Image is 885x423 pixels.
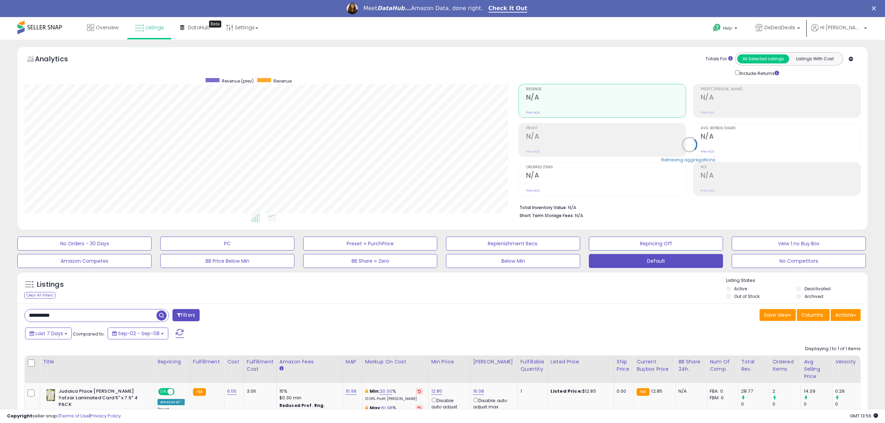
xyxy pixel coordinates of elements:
b: Listed Price: [551,388,582,394]
b: Judaica Place [PERSON_NAME] Yatzar Laminated Card 5" x 7.5" 4 PACK [59,388,143,409]
th: The percentage added to the cost of goods (COGS) that forms the calculator for Min & Max prices. [362,355,428,383]
div: Tooltip anchor [209,21,221,28]
span: Overview [96,24,118,31]
a: Settings [221,17,263,38]
a: 16.08 [473,388,484,395]
button: All Selected Listings [737,54,789,63]
div: 0 [835,401,863,407]
span: DataHub [188,24,210,31]
div: Markup on Cost [365,358,425,366]
button: Replenishment Recs. [446,237,580,251]
div: FBM: 0 [710,395,733,401]
button: Listings With Cost [789,54,841,63]
a: Overview [82,17,124,38]
div: N/A [678,388,701,394]
a: 6.55 [227,388,237,395]
label: Out of Stock [734,293,760,299]
a: Listings [130,17,169,38]
button: Preset = PurchPrice [303,237,437,251]
span: Compared to: [73,331,105,337]
div: % [365,388,423,401]
span: Hi [PERSON_NAME] [820,24,862,31]
a: Check It Out [488,5,528,13]
div: 0.29 [835,388,863,394]
div: Amazon AI * [157,399,185,405]
div: Close [872,6,879,10]
div: Amazon Fees [279,358,340,366]
img: 51Tkci1kPHL._SL40_.jpg [45,388,57,402]
button: Amazon Competes [17,254,152,268]
div: 3.06 [247,388,271,394]
div: Num of Comp. [710,358,735,373]
div: Meet Amazon Data, done right. [363,5,483,12]
div: Fulfillment [193,358,221,366]
i: DataHub... [377,5,411,11]
a: DeDeaDeals [750,17,805,40]
div: [PERSON_NAME] [473,358,515,366]
span: DeDeaDeals [764,24,795,31]
p: 10.19% Profit [PERSON_NAME] [365,397,423,401]
button: BB Share = Zero [303,254,437,268]
div: Totals For [706,56,733,62]
div: 15% [279,388,337,394]
h5: Analytics [35,54,82,66]
label: Deactivated [805,286,831,292]
button: Filters [172,309,200,321]
div: 0 [741,401,769,407]
button: BB Price Below Min [160,254,294,268]
span: Last 7 Days [36,330,63,337]
a: Help [707,18,744,40]
div: BB Share 24h. [678,358,704,373]
div: Displaying 1 to 1 of 1 items [805,346,861,352]
b: Reduced Prof. Rng. [279,402,325,408]
img: Profile image for Georgie [347,3,358,14]
div: $0.30 min [279,395,337,401]
div: MAP [346,358,359,366]
div: 14.39 [804,388,832,394]
b: Min: [370,388,380,394]
div: Avg Selling Price [804,358,829,380]
div: 0 [772,401,801,407]
span: Sep-02 - Sep-08 [118,330,160,337]
div: Disable auto adjust max [473,397,512,410]
button: Last 7 Days [25,328,72,339]
div: Listed Price [551,358,611,366]
div: Current Buybox Price [637,358,672,373]
h5: Listings [37,280,64,290]
div: Cost [227,358,241,366]
a: 15.99 [346,388,357,395]
label: Archived [805,293,823,299]
button: PC [160,237,294,251]
p: Listing States: [726,277,868,284]
span: 12.85 [651,388,662,394]
b: Max: [370,405,382,411]
small: FBA [193,388,206,396]
div: Ordered Items [772,358,798,373]
div: FBA: 0 [710,388,733,394]
div: $10 - $10.90 [279,409,337,415]
span: Listings [146,24,164,31]
div: Preset: [157,407,185,423]
div: Retrieving aggregations.. [661,157,717,163]
div: 0 [804,401,832,407]
div: seller snap | | [7,413,121,420]
button: Below Min [446,254,580,268]
div: 2 [772,388,801,394]
button: Actions [831,309,861,321]
a: 12.85 [431,388,442,395]
span: OFF [174,389,185,395]
div: Fulfillment Cost [247,358,274,373]
a: 20.00 [380,388,392,395]
button: Columns [797,309,830,321]
button: No Competitors [732,254,866,268]
div: Min Price [431,358,467,366]
button: Sep-02 - Sep-08 [108,328,168,339]
div: 1 [521,388,542,394]
i: Get Help [713,23,721,32]
div: Velocity [835,358,861,366]
div: 0.00 [617,388,628,394]
button: Save View [760,309,796,321]
div: Title [43,358,152,366]
div: Fulfillable Quantity [521,358,545,373]
div: Include Returns [730,69,787,77]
